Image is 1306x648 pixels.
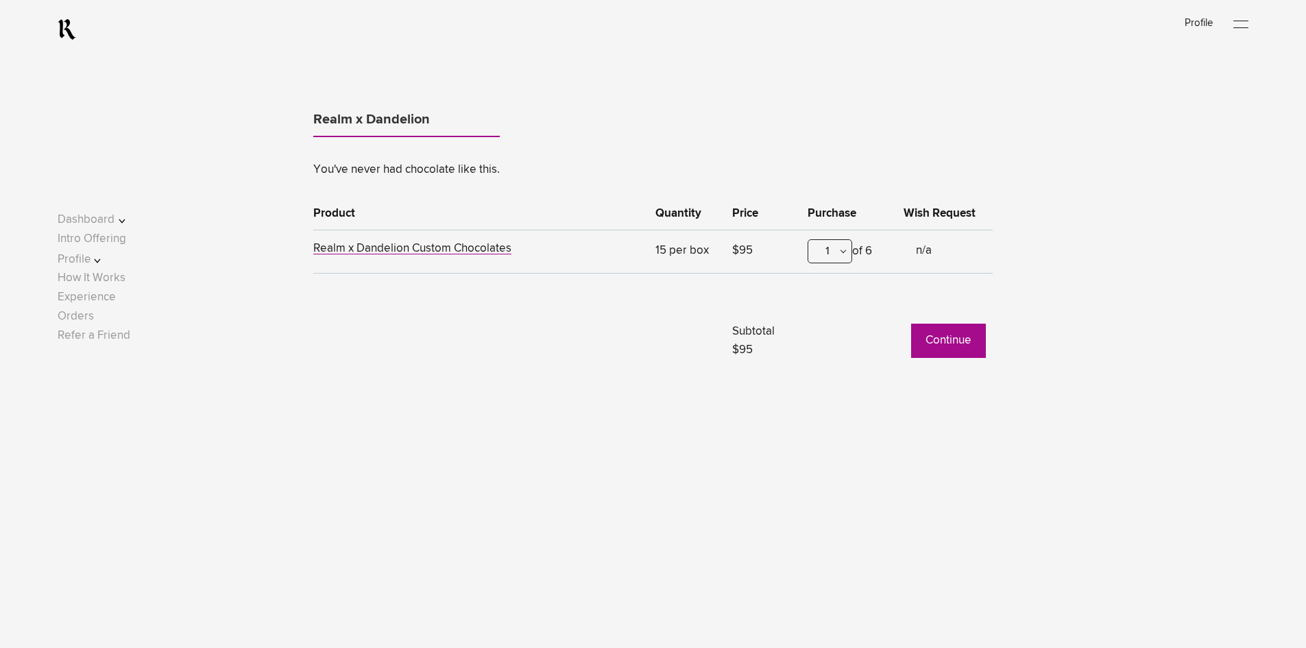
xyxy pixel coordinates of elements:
a: Experience [58,291,116,303]
div: Subtotal [732,322,801,359]
a: RealmCellars [58,19,76,40]
lightning-formatted-number: $95 [732,245,753,256]
th: Product [313,196,649,230]
th: Price [725,196,801,230]
button: Continue [911,324,986,358]
button: Profile [58,250,145,269]
lightning-formatted-number: $95 [732,344,753,356]
a: Realm x Dandelion [313,103,500,136]
th: Quantity [649,196,725,230]
button: Realm x Dandelion Custom Chocolates [313,243,511,257]
div: of 6 [808,239,890,269]
th: Wish Request [897,196,993,230]
div: 15 per box [655,239,718,269]
a: Orders [58,311,94,322]
div: 1 [808,239,852,263]
th: Purchase [801,196,897,230]
li: Realm x Dandelion [313,103,500,137]
ul: Tabs [313,103,993,142]
a: How It Works [58,272,125,284]
a: Profile [1185,18,1213,28]
div: n/a [916,239,986,263]
a: Intro Offering [58,233,126,245]
a: Refer a Friend [58,330,130,341]
p: You've never had chocolate like this. [313,160,993,179]
span: Realm x Dandelion Custom Chocolates [313,243,511,254]
button: Dashboard [58,211,145,229]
